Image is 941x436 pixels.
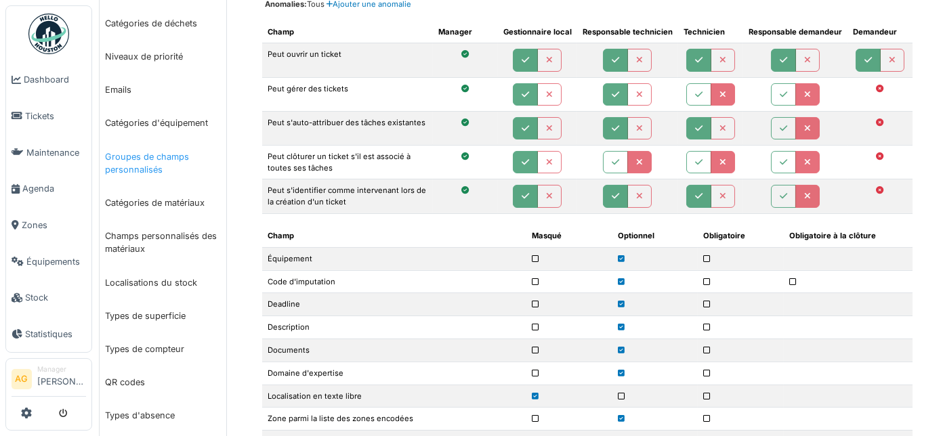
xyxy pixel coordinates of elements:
th: Manager [433,21,498,43]
td: Peut s'identifier comme intervenant lors de la création d'un ticket [262,179,433,214]
a: Types d'absence [100,399,226,432]
a: Localisations du stock [100,266,226,299]
td: Documents [262,339,526,362]
a: Emails [100,73,226,106]
a: Champs personnalisés des matériaux [100,219,226,265]
span: Dashboard [24,73,86,86]
td: Description [262,316,526,339]
a: Statistiques [6,316,91,353]
a: Catégories de matériaux [100,186,226,219]
a: Stock [6,280,91,316]
th: Demandeur [848,21,913,43]
li: [PERSON_NAME] [37,364,86,393]
td: Peut ouvrir un ticket [262,43,433,77]
th: Champ [262,225,526,247]
a: Équipements [6,243,91,280]
a: Types de compteur [100,332,226,366]
td: Domaine d'expertise [262,362,526,385]
a: Niveaux de priorité [100,40,226,73]
th: Obligatoire à la clôture [784,225,913,247]
a: Agenda [6,171,91,207]
span: Statistiques [25,328,86,341]
th: Obligatoire [698,225,784,247]
th: Champ [262,21,433,43]
a: Zones [6,207,91,244]
th: Responsable demandeur [743,21,848,43]
th: Gestionnaire local [498,21,577,43]
td: Localisation en texte libre [262,385,526,408]
td: Peut s'auto-attribuer des tâches existantes [262,111,433,145]
a: Maintenance [6,134,91,171]
span: Agenda [22,182,86,195]
a: Groupes de champs personnalisés [100,140,226,186]
td: Code d'imputation [262,270,526,293]
th: Technicien [678,21,743,43]
a: AG Manager[PERSON_NAME] [12,364,86,397]
a: Tickets [6,98,91,135]
span: Tickets [25,110,86,123]
a: Catégories d'équipement [100,106,226,139]
td: Équipement [262,247,526,270]
span: Équipements [26,255,86,268]
td: Deadline [262,293,526,316]
a: Dashboard [6,62,91,98]
span: Stock [25,291,86,304]
li: AG [12,369,32,389]
span: Maintenance [26,146,86,159]
td: Peut clôturer un ticket s'il est associé à toutes ses tâches [262,145,433,179]
td: Peut gérer des tickets [262,77,433,111]
a: Types de superficie [100,299,226,332]
a: Catégories de déchets [100,7,226,40]
a: QR codes [100,366,226,399]
th: Optionnel [612,225,698,247]
th: Responsable technicien [577,21,678,43]
span: Zones [22,219,86,232]
th: Masqué [526,225,612,247]
div: Manager [37,364,86,374]
td: Zone parmi la liste des zones encodées [262,408,526,431]
img: Badge_color-CXgf-gQk.svg [28,14,69,54]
